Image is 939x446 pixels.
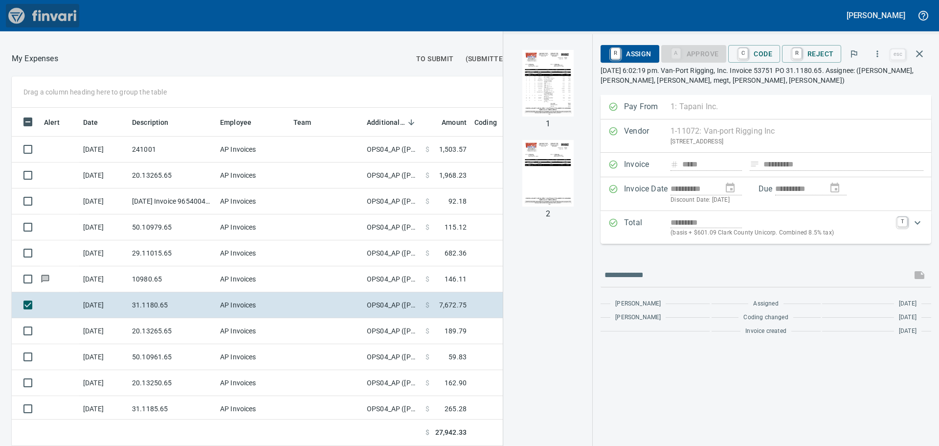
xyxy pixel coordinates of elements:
td: 20.13265.65 [128,318,216,344]
img: Finvari [6,4,79,27]
td: [DATE] [79,240,128,266]
td: 10980.65 [128,266,216,292]
td: AP Invoices [216,318,290,344]
span: Coding [474,117,510,128]
span: Team [293,117,324,128]
td: [DATE] [79,370,128,396]
td: 241001 [128,137,216,163]
span: Assigned [753,299,778,309]
span: Date [83,117,98,128]
span: Alert [44,117,72,128]
td: 20.13265.65 [128,163,216,188]
td: OPS04_AP ([PERSON_NAME], [PERSON_NAME], [PERSON_NAME], [PERSON_NAME], [PERSON_NAME]) [363,292,422,318]
td: [DATE] [79,266,128,292]
span: 1,503.57 [439,144,467,154]
td: [DATE] [79,163,128,188]
span: $ [425,196,429,206]
button: RReject [782,45,841,63]
td: [DATE] [79,188,128,214]
span: 92.18 [448,196,467,206]
td: OPS04_AP ([PERSON_NAME], [PERSON_NAME], [PERSON_NAME], [PERSON_NAME], [PERSON_NAME]) [363,344,422,370]
span: 265.28 [445,404,467,414]
td: AP Invoices [216,266,290,292]
span: Coding changed [743,313,788,323]
span: 115.12 [445,222,467,232]
span: Has messages [40,276,50,282]
td: OPS04_AP ([PERSON_NAME], [PERSON_NAME], [PERSON_NAME], [PERSON_NAME], [PERSON_NAME]) [363,370,422,396]
span: Description [132,117,181,128]
a: R [611,48,620,59]
span: Date [83,117,111,128]
p: Drag a column heading here to group the table [23,87,167,97]
span: $ [425,378,429,388]
span: 162.90 [445,378,467,388]
span: [PERSON_NAME] [615,313,661,323]
span: Additional Reviewer [367,117,405,128]
td: [DATE] [79,318,128,344]
p: (basis + $601.09 Clark County Unicorp. Combined 8.5% tax) [671,228,892,238]
span: 7,672.75 [439,300,467,310]
td: AP Invoices [216,188,290,214]
td: AP Invoices [216,370,290,396]
span: $ [425,274,429,284]
span: $ [425,144,429,154]
td: OPS04_AP ([PERSON_NAME], [PERSON_NAME], [PERSON_NAME], [PERSON_NAME], [PERSON_NAME]) [363,163,422,188]
span: Alert [44,117,60,128]
button: [PERSON_NAME] [844,8,908,23]
button: CCode [728,45,780,63]
td: AP Invoices [216,163,290,188]
span: [DATE] [899,327,917,336]
p: 2 [546,208,550,220]
div: Coding Required [661,49,727,57]
td: 31.1185.65 [128,396,216,422]
span: Team [293,117,312,128]
span: [DATE] [899,299,917,309]
span: Description [132,117,169,128]
td: OPS04_AP ([PERSON_NAME], [PERSON_NAME], [PERSON_NAME], [PERSON_NAME], [PERSON_NAME]) [363,214,422,240]
td: OPS04_AP ([PERSON_NAME], [PERSON_NAME], [PERSON_NAME], [PERSON_NAME], [PERSON_NAME]) [363,266,422,292]
span: $ [425,427,429,438]
a: R [792,48,802,59]
p: Total [624,217,671,238]
td: 50.10979.65 [128,214,216,240]
span: 146.11 [445,274,467,284]
span: 189.79 [445,326,467,336]
p: [DATE] 6:02:19 pm. Van-Port Rigging, Inc. Invoice 53751 PO 31.1180.65. Assignee: ([PERSON_NAME], ... [601,66,931,85]
button: Flag [843,43,865,65]
span: 682.36 [445,248,467,258]
span: 27,942.33 [435,427,467,438]
p: My Expenses [12,53,58,65]
span: [DATE] [899,313,917,323]
td: OPS04_AP ([PERSON_NAME], [PERSON_NAME], [PERSON_NAME], [PERSON_NAME], [PERSON_NAME]) [363,318,422,344]
td: [DATE] [79,214,128,240]
span: Assign [608,46,651,62]
td: OPS04_AP ([PERSON_NAME], [PERSON_NAME], [PERSON_NAME], [PERSON_NAME], [PERSON_NAME]) [363,240,422,266]
button: More [867,43,888,65]
img: Page 2 [514,140,581,207]
span: 1,968.23 [439,170,467,180]
span: Additional Reviewer [367,117,418,128]
td: AP Invoices [216,214,290,240]
td: AP Invoices [216,292,290,318]
span: Code [736,46,772,62]
span: To Submit [416,53,454,65]
span: Amount [442,117,467,128]
p: 1 [546,118,550,130]
td: AP Invoices [216,396,290,422]
td: AP Invoices [216,137,290,163]
td: [DATE] [79,292,128,318]
td: 50.10961.65 [128,344,216,370]
a: C [738,48,748,59]
td: 31.1180.65 [128,292,216,318]
span: $ [425,222,429,232]
span: $ [425,326,429,336]
span: [PERSON_NAME] [615,299,661,309]
td: [DATE] [79,344,128,370]
td: [DATE] [79,137,128,163]
span: Invoice created [745,327,786,336]
span: $ [425,300,429,310]
td: 20.13250.65 [128,370,216,396]
button: RAssign [601,45,659,63]
td: AP Invoices [216,344,290,370]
